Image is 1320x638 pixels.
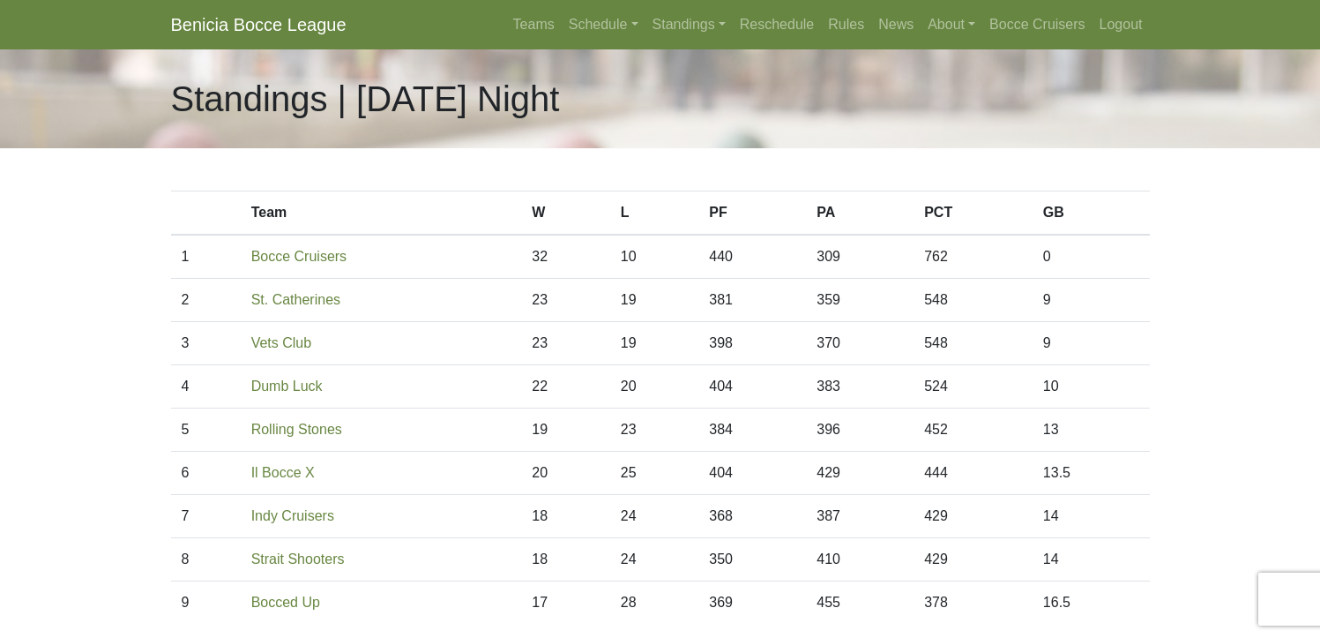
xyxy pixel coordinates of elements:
td: 452 [914,409,1033,452]
td: 369 [698,582,806,625]
a: Reschedule [733,7,822,42]
a: St. Catherines [251,292,340,307]
td: 19 [610,322,699,365]
td: 9 [1033,279,1150,322]
th: Team [241,191,522,236]
td: 524 [914,365,1033,409]
td: 398 [698,322,806,365]
td: 455 [806,582,914,625]
td: 19 [610,279,699,322]
td: 370 [806,322,914,365]
th: PCT [914,191,1033,236]
td: 359 [806,279,914,322]
td: 22 [521,365,610,409]
a: Dumb Luck [251,379,323,394]
a: Bocce Cruisers [251,249,347,264]
td: 404 [698,452,806,495]
a: Bocce Cruisers [982,7,1092,42]
td: 429 [914,538,1033,582]
td: 309 [806,235,914,279]
a: Schedule [562,7,645,42]
td: 16.5 [1033,582,1150,625]
a: Il Bocce X [251,465,315,480]
td: 18 [521,538,610,582]
td: 350 [698,538,806,582]
td: 10 [610,235,699,279]
td: 13.5 [1033,452,1150,495]
h1: Standings | [DATE] Night [171,78,560,120]
td: 548 [914,279,1033,322]
td: 396 [806,409,914,452]
a: Benicia Bocce League [171,7,347,42]
th: GB [1033,191,1150,236]
td: 383 [806,365,914,409]
td: 410 [806,538,914,582]
td: 3 [171,322,241,365]
td: 381 [698,279,806,322]
td: 13 [1033,409,1150,452]
a: Strait Shooters [251,552,345,567]
td: 17 [521,582,610,625]
td: 9 [1033,322,1150,365]
td: 762 [914,235,1033,279]
a: Teams [506,7,562,42]
td: 384 [698,409,806,452]
td: 4 [171,365,241,409]
td: 429 [806,452,914,495]
td: 7 [171,495,241,538]
td: 14 [1033,538,1150,582]
td: 1 [171,235,241,279]
a: Bocced Up [251,595,320,610]
td: 2 [171,279,241,322]
th: L [610,191,699,236]
td: 548 [914,322,1033,365]
td: 378 [914,582,1033,625]
td: 10 [1033,365,1150,409]
td: 24 [610,538,699,582]
a: News [871,7,921,42]
td: 20 [521,452,610,495]
a: Rolling Stones [251,422,342,437]
td: 23 [521,279,610,322]
a: Rules [821,7,871,42]
th: PA [806,191,914,236]
th: PF [698,191,806,236]
td: 23 [521,322,610,365]
td: 0 [1033,235,1150,279]
td: 20 [610,365,699,409]
th: W [521,191,610,236]
td: 387 [806,495,914,538]
a: Vets Club [251,335,311,350]
td: 9 [171,582,241,625]
td: 6 [171,452,241,495]
td: 19 [521,409,610,452]
td: 440 [698,235,806,279]
td: 23 [610,409,699,452]
td: 18 [521,495,610,538]
a: Standings [645,7,733,42]
td: 404 [698,365,806,409]
td: 24 [610,495,699,538]
td: 14 [1033,495,1150,538]
a: Logout [1093,7,1150,42]
td: 444 [914,452,1033,495]
td: 8 [171,538,241,582]
td: 429 [914,495,1033,538]
td: 368 [698,495,806,538]
td: 28 [610,582,699,625]
a: About [921,7,982,42]
a: Indy Cruisers [251,508,334,523]
td: 32 [521,235,610,279]
td: 5 [171,409,241,452]
td: 25 [610,452,699,495]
